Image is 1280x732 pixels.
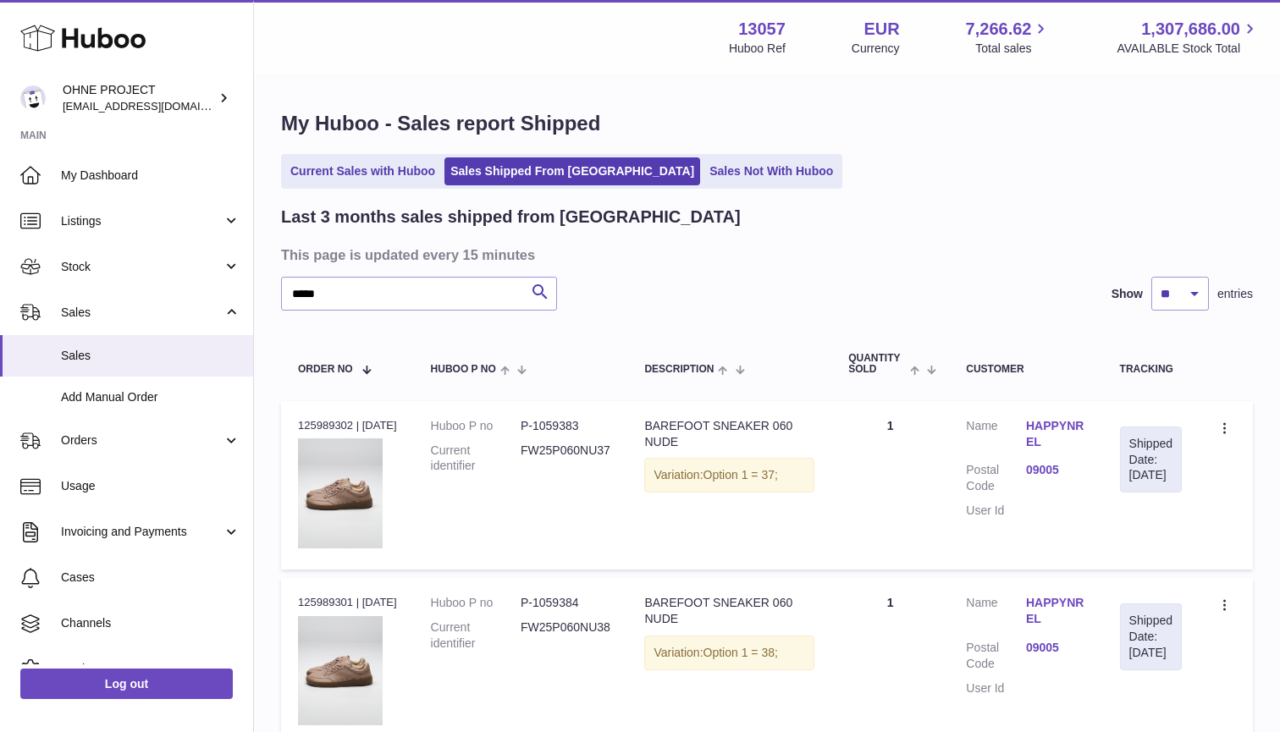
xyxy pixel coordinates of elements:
span: Cases [61,570,240,586]
span: 7,266.62 [966,18,1032,41]
span: Usage [61,478,240,494]
div: 125989302 | [DATE] [298,418,397,433]
span: Orders [61,432,223,449]
dd: P-1059383 [521,418,610,434]
span: AVAILABLE Stock Total [1117,41,1260,57]
img: 060_NUDE_SMALL_a0febd7b-5918-4f65-9827-7e0b74638289.jpg [298,616,383,726]
div: Variation: [644,636,814,670]
span: Add Manual Order [61,389,240,405]
label: Show [1112,286,1143,302]
a: 7,266.62 Total sales [966,18,1051,57]
span: entries [1217,286,1253,302]
dt: Name [966,595,1026,631]
div: BAREFOOT SNEAKER 060 NUDE [644,595,814,627]
h2: Last 3 months sales shipped from [GEOGRAPHIC_DATA] [281,206,741,228]
a: HAPPYNREL [1026,595,1086,627]
a: 1,307,686.00 AVAILABLE Stock Total [1117,18,1260,57]
dt: User Id [966,503,1026,519]
dt: User Id [966,680,1026,696]
a: 09005 [1026,640,1086,656]
a: Sales Not With Huboo [703,157,839,185]
div: Tracking [1120,364,1182,375]
span: Huboo P no [431,364,496,375]
div: Shipped Date: [DATE] [1129,613,1172,661]
span: Description [644,364,714,375]
img: 060_NUDE_SMALL_a0febd7b-5918-4f65-9827-7e0b74638289.jpg [298,438,383,548]
span: Option 1 = 38; [703,646,778,659]
div: OHNE PROJECT [63,82,215,114]
span: Sales [61,305,223,321]
a: Current Sales with Huboo [284,157,441,185]
div: Currency [852,41,900,57]
span: Total sales [975,41,1051,57]
span: [EMAIL_ADDRESS][DOMAIN_NAME] [63,99,249,113]
span: Channels [61,615,240,631]
span: Settings [61,661,240,677]
dt: Current identifier [431,443,521,475]
span: Listings [61,213,223,229]
strong: EUR [863,18,899,41]
span: My Dashboard [61,168,240,184]
span: Sales [61,348,240,364]
dd: FW25P060NU38 [521,619,610,652]
div: BAREFOOT SNEAKER 060 NUDE [644,418,814,450]
div: Variation: [644,458,814,493]
a: 09005 [1026,462,1086,478]
img: support@ohneproject.com [20,85,46,111]
span: Invoicing and Payments [61,524,223,540]
dt: Huboo P no [431,418,521,434]
div: 125989301 | [DATE] [298,595,397,610]
a: Sales Shipped From [GEOGRAPHIC_DATA] [444,157,700,185]
dt: Current identifier [431,619,521,652]
h1: My Huboo - Sales report Shipped [281,110,1253,137]
div: Customer [966,364,1085,375]
a: HAPPYNREL [1026,418,1086,450]
h3: This page is updated every 15 minutes [281,245,1249,264]
span: Stock [61,259,223,275]
span: 1,307,686.00 [1141,18,1240,41]
td: 1 [831,401,949,570]
span: Order No [298,364,353,375]
dt: Postal Code [966,462,1026,494]
span: Option 1 = 37; [703,468,778,482]
div: Shipped Date: [DATE] [1129,436,1172,484]
dt: Huboo P no [431,595,521,611]
dt: Name [966,418,1026,454]
strong: 13057 [738,18,786,41]
dd: FW25P060NU37 [521,443,610,475]
dd: P-1059384 [521,595,610,611]
dt: Postal Code [966,640,1026,672]
a: Log out [20,669,233,699]
span: Quantity Sold [848,353,906,375]
div: Huboo Ref [729,41,786,57]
